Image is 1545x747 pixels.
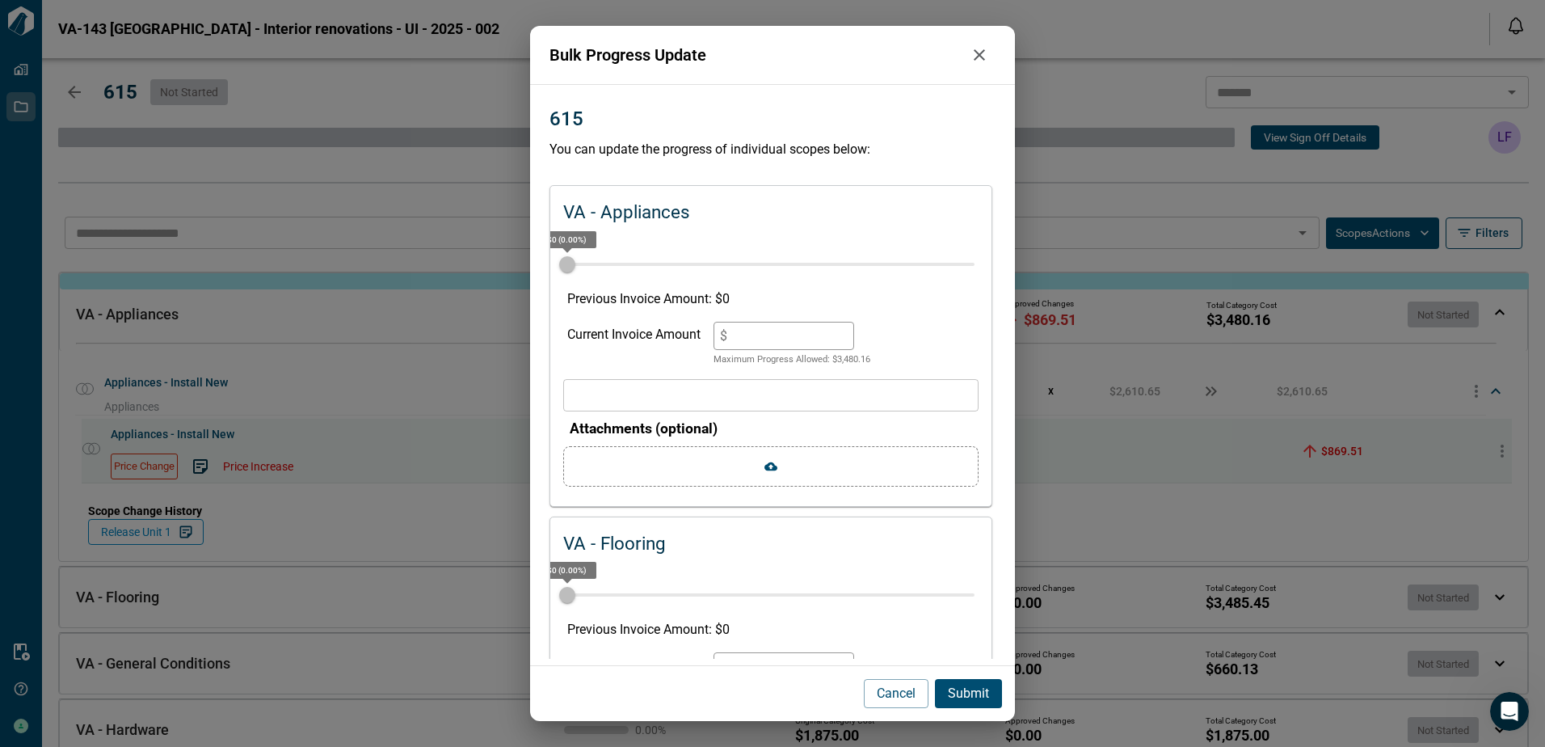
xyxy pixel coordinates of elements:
[549,104,583,133] p: 615
[720,328,727,344] span: $
[549,43,963,67] p: Bulk Progress Update
[563,530,666,558] p: VA - Flooring
[563,199,690,226] p: VA - Appliances
[1490,692,1529,731] iframe: Intercom live chat
[567,322,701,367] div: Current Invoice Amount
[567,620,975,639] p: Previous Invoice Amount: $ 0
[877,684,916,703] p: Cancel
[864,679,928,708] button: Cancel
[567,652,701,698] div: Current Invoice Amount
[570,418,979,439] p: Attachments (optional)
[549,140,996,159] p: You can update the progress of individual scopes below:
[935,679,1002,708] button: Submit
[567,289,975,309] p: Previous Invoice Amount: $ 0
[948,684,989,703] p: Submit
[714,353,870,367] p: Maximum Progress Allowed: $ 3,480.16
